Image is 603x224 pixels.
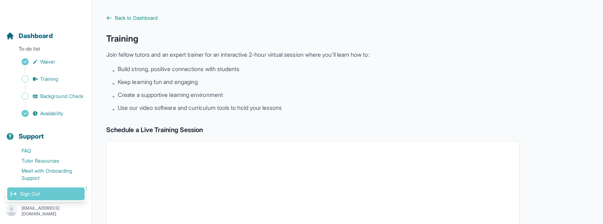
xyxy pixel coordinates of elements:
p: [EMAIL_ADDRESS][DOMAIN_NAME] [22,205,86,217]
button: Support [3,120,89,144]
button: Dashboard [3,19,89,44]
span: Dashboard [19,31,53,41]
span: • [112,105,115,113]
span: Background Check [40,93,83,100]
p: To-do list [3,45,89,55]
h1: Training [106,33,520,45]
a: Dashboard [6,31,53,41]
span: Training [40,75,59,83]
span: • [112,66,115,75]
span: • [112,92,115,101]
a: Meet with Onboarding Support [6,166,92,183]
a: Availability [6,108,92,118]
span: Back to Dashboard [115,14,158,22]
div: [EMAIL_ADDRESS][DOMAIN_NAME] [6,186,86,202]
span: Build strong, positive connections with students [118,65,239,73]
a: FAQ [6,146,92,156]
span: Waiver [40,58,55,65]
a: Contact Onboarding Support [6,183,92,193]
span: Create a supportive learning environment [118,90,223,99]
button: [EMAIL_ADDRESS][DOMAIN_NAME] [6,205,86,218]
p: Join fellow tutors and an expert trainer for an interactive 2-hour virtual session where you'll l... [106,50,520,59]
span: Availability [40,110,63,117]
h2: Schedule a Live Training Session [106,125,520,135]
span: Keep learning fun and engaging [118,78,198,86]
a: Background Check [6,91,92,101]
a: Sign Out [7,187,85,200]
a: Waiver [6,57,92,67]
a: Tutor Resources [6,156,92,166]
span: Support [19,131,44,141]
a: Training [6,74,92,84]
a: Back to Dashboard [106,14,520,22]
span: • [112,79,115,88]
span: Use our video software and curriculum tools to hold your lessons [118,103,282,112]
